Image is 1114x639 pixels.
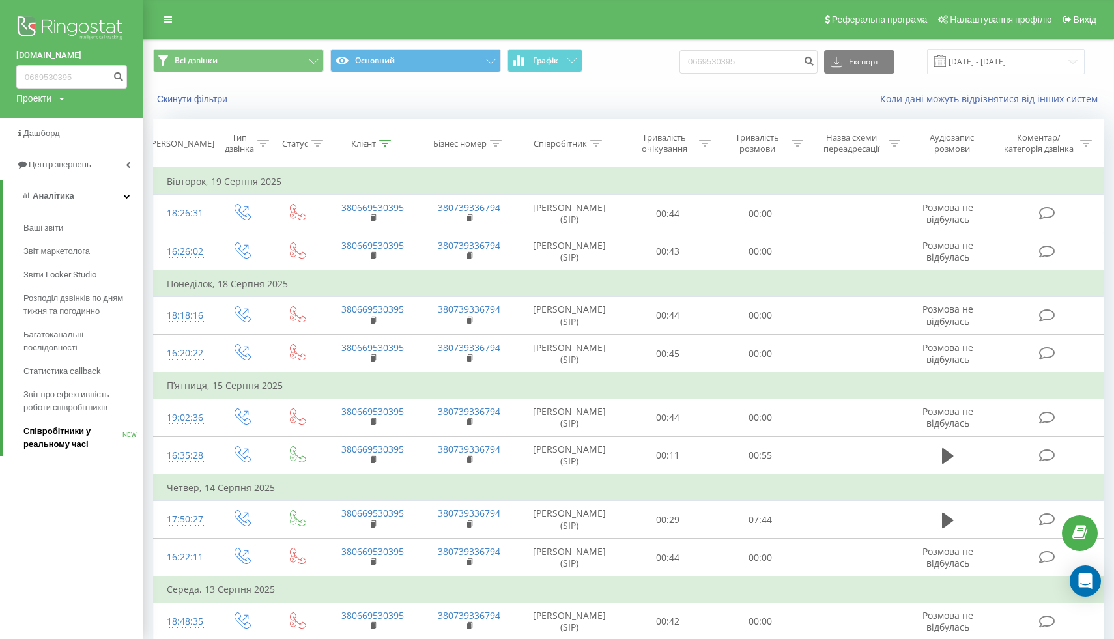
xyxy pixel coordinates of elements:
td: Четвер, 14 Серпня 2025 [154,475,1104,501]
span: Розмова не відбулась [922,341,973,365]
div: Співробітник [534,138,587,149]
div: [PERSON_NAME] [149,138,214,149]
a: 380669530395 [341,341,404,354]
div: 16:26:02 [167,239,200,264]
a: Аналiтика [3,180,143,212]
a: 380739336794 [438,239,500,251]
a: Коли дані можуть відрізнятися вiд інших систем [880,92,1104,105]
span: Графік [533,56,558,65]
div: Аудіозапис розмови [915,132,989,154]
a: 380739336794 [438,545,500,558]
a: 380669530395 [341,545,404,558]
td: [PERSON_NAME] (SIP) [517,233,621,271]
a: 380669530395 [341,507,404,519]
a: 380739336794 [438,507,500,519]
td: 00:00 [714,233,807,271]
span: Розмова не відбулась [922,239,973,263]
div: 17:50:27 [167,507,200,532]
span: Розмова не відбулась [922,303,973,327]
span: Звіт про ефективність роботи співробітників [23,388,137,414]
td: [PERSON_NAME] (SIP) [517,335,621,373]
span: Всі дзвінки [175,55,218,66]
td: 00:11 [621,436,713,475]
a: 380739336794 [438,341,500,354]
td: [PERSON_NAME] (SIP) [517,501,621,539]
input: Пошук за номером [16,65,127,89]
a: Звіт маркетолога [23,240,143,263]
span: Аналiтика [33,191,74,201]
td: 00:44 [621,399,713,436]
div: Open Intercom Messenger [1070,565,1101,597]
td: 00:00 [714,399,807,436]
td: 00:00 [714,296,807,334]
a: 380669530395 [341,201,404,214]
span: Розмова не відбулась [922,201,973,225]
td: 00:44 [621,195,713,233]
span: Статистика callback [23,365,101,378]
a: 380739336794 [438,201,500,214]
span: Дашборд [23,128,60,138]
td: 07:44 [714,501,807,539]
span: Розмова не відбулась [922,545,973,569]
a: 380669530395 [341,405,404,418]
td: Середа, 13 Серпня 2025 [154,576,1104,603]
a: 380669530395 [341,609,404,621]
div: Назва схеми переадресації [818,132,885,154]
td: [PERSON_NAME] (SIP) [517,539,621,577]
a: Статистика callback [23,360,143,383]
a: Звіти Looker Studio [23,263,143,287]
div: Клієнт [351,138,376,149]
a: 380739336794 [438,303,500,315]
td: 00:44 [621,539,713,577]
a: 380739336794 [438,443,500,455]
td: [PERSON_NAME] (SIP) [517,195,621,233]
span: Розмова не відбулась [922,405,973,429]
td: [PERSON_NAME] (SIP) [517,399,621,436]
td: Вівторок, 19 Серпня 2025 [154,169,1104,195]
div: 19:02:36 [167,405,200,431]
div: 16:22:11 [167,545,200,570]
td: П’ятниця, 15 Серпня 2025 [154,373,1104,399]
span: Налаштування профілю [950,14,1051,25]
a: Багатоканальні послідовності [23,323,143,360]
a: 380669530395 [341,303,404,315]
td: 00:55 [714,436,807,475]
div: 18:18:16 [167,303,200,328]
td: 00:29 [621,501,713,539]
button: Скинути фільтри [153,93,234,105]
a: 380739336794 [438,405,500,418]
div: 18:48:35 [167,609,200,634]
div: Тривалість розмови [726,132,788,154]
input: Пошук за номером [679,50,818,74]
div: Коментар/категорія дзвінка [1001,132,1077,154]
span: Розподіл дзвінків по дням тижня та погодинно [23,292,137,318]
span: Реферальна програма [832,14,928,25]
td: 00:45 [621,335,713,373]
a: Звіт про ефективність роботи співробітників [23,383,143,419]
td: [PERSON_NAME] (SIP) [517,436,621,475]
span: Вихід [1074,14,1096,25]
div: Бізнес номер [433,138,487,149]
td: 00:00 [714,539,807,577]
button: Експорт [824,50,894,74]
button: Всі дзвінки [153,49,324,72]
td: 00:43 [621,233,713,271]
span: Центр звернень [29,160,91,169]
a: Співробітники у реальному часіNEW [23,419,143,456]
div: Проекти [16,92,51,105]
td: [PERSON_NAME] (SIP) [517,296,621,334]
a: Розподіл дзвінків по дням тижня та погодинно [23,287,143,323]
div: 16:35:28 [167,443,200,468]
div: Тип дзвінка [224,132,253,154]
button: Основний [330,49,501,72]
div: 16:20:22 [167,341,200,366]
td: 00:00 [714,335,807,373]
span: Розмова не відбулась [922,609,973,633]
span: Ваші звіти [23,221,63,234]
td: 00:44 [621,296,713,334]
a: 380669530395 [341,443,404,455]
a: Ваші звіти [23,216,143,240]
div: 18:26:31 [167,201,200,226]
span: Звіти Looker Studio [23,268,96,281]
div: Тривалість очікування [633,132,695,154]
